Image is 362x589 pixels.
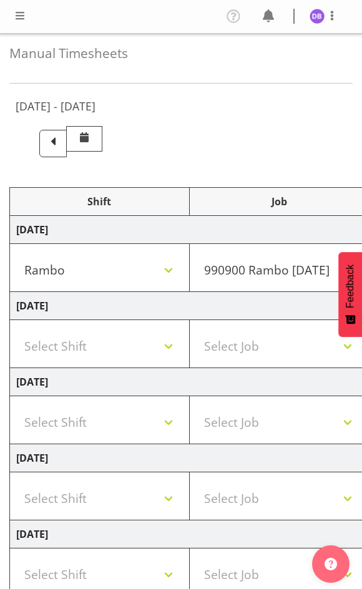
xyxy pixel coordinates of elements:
h4: Manual Timesheets [9,46,353,61]
span: Feedback [345,265,356,308]
button: Feedback - Show survey [338,252,362,337]
h5: [DATE] - [DATE] [16,99,95,113]
div: Shift [16,194,183,209]
img: help-xxl-2.png [325,558,337,570]
img: dawn-belshaw1857.jpg [310,9,325,24]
